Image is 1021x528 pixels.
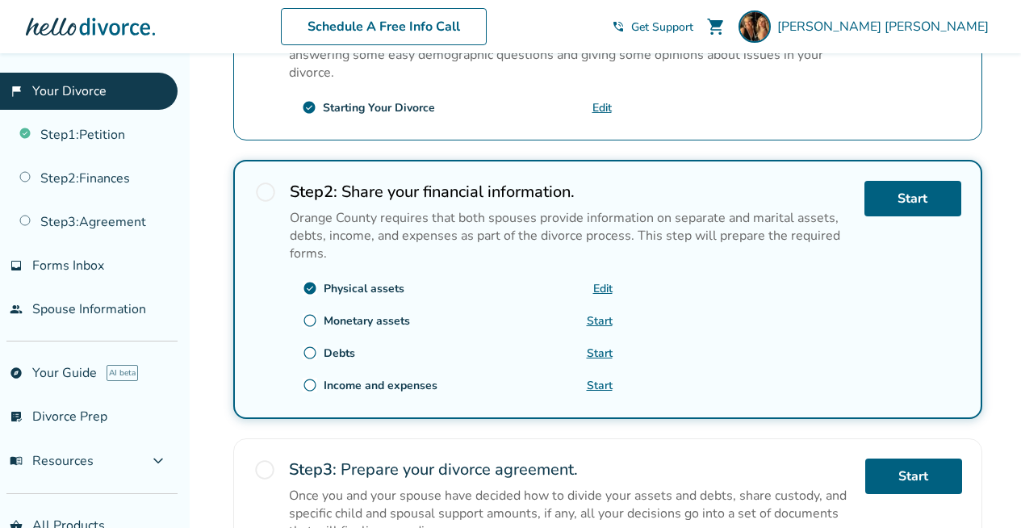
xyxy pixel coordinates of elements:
span: flag_2 [10,85,23,98]
span: radio_button_unchecked [253,459,276,481]
h2: Prepare your divorce agreement. [289,459,852,480]
a: phone_in_talkGet Support [612,19,693,35]
h2: Share your financial information. [290,181,852,203]
strong: Step 3 : [289,459,337,480]
span: [PERSON_NAME] [PERSON_NAME] [777,18,995,36]
span: people [10,303,23,316]
a: Start [587,313,613,329]
span: Resources [10,452,94,470]
span: Forms Inbox [32,257,104,274]
span: radio_button_unchecked [254,181,277,203]
span: AI beta [107,365,138,381]
div: Income and expenses [324,378,437,393]
span: menu_book [10,455,23,467]
div: Debts [324,346,355,361]
a: Schedule A Free Info Call [281,8,487,45]
span: check_circle [302,100,316,115]
p: Orange County requires that both spouses provide information on separate and marital assets, debt... [290,209,852,262]
div: Physical assets [324,281,404,296]
a: Start [587,378,613,393]
a: Edit [592,100,612,115]
span: radio_button_unchecked [303,313,317,328]
span: expand_more [149,451,168,471]
div: Monetary assets [324,313,410,329]
strong: Step 2 : [290,181,337,203]
span: phone_in_talk [612,20,625,33]
span: Get Support [631,19,693,35]
iframe: Chat Widget [940,450,1021,528]
img: Amy Harrison [739,10,771,43]
span: radio_button_unchecked [303,378,317,392]
a: Edit [593,281,613,296]
span: radio_button_unchecked [303,346,317,360]
span: list_alt_check [10,410,23,423]
span: shopping_cart [706,17,726,36]
span: inbox [10,259,23,272]
span: explore [10,367,23,379]
span: check_circle [303,281,317,295]
a: Start [864,181,961,216]
div: Starting Your Divorce [323,100,435,115]
a: Start [587,346,613,361]
a: Start [865,459,962,494]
